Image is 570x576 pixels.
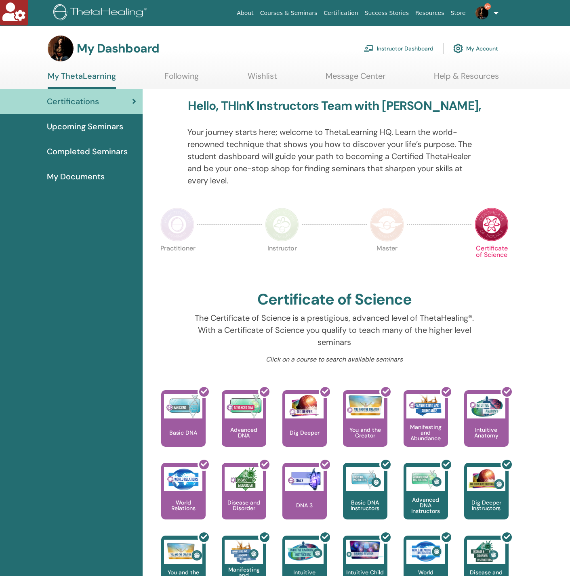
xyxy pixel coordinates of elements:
a: Dig Deeper Dig Deeper [282,390,327,463]
a: Store [448,6,469,21]
p: Master [370,245,404,279]
a: Basic DNA Basic DNA [161,390,206,463]
a: Certification [320,6,361,21]
img: default.jpg [48,36,74,61]
img: Dig Deeper [285,394,324,418]
img: Intuitive Child In Me Instructors [346,540,384,559]
p: Advanced DNA Instructors [404,497,448,514]
img: Basic DNA [164,394,202,418]
p: Basic DNA Instructors [343,500,387,511]
a: Wishlist [248,71,277,87]
h3: Hello, THInK Instructors Team with [PERSON_NAME], [188,99,481,113]
h3: My Dashboard [77,41,159,56]
img: World Relations [164,467,202,491]
a: Advanced DNA Instructors Advanced DNA Instructors [404,463,448,536]
a: Manifesting and Abundance Manifesting and Abundance [404,390,448,463]
img: Instructor [265,208,299,242]
img: Master [370,208,404,242]
img: default.jpg [475,6,488,19]
p: You and the Creator [343,427,387,438]
h2: Certificate of Science [257,290,412,309]
img: Basic DNA Instructors [346,467,384,491]
a: My Account [453,40,498,57]
span: My Documents [47,170,105,183]
p: Dig Deeper [286,430,323,435]
p: Certificate of Science [475,245,509,279]
a: Help & Resources [434,71,499,87]
a: Intuitive Anatomy Intuitive Anatomy [464,390,509,463]
img: Advanced DNA Instructors [406,467,445,491]
a: Courses & Seminars [257,6,321,21]
img: cog.svg [453,42,463,55]
img: Manifesting and Abundance [406,394,445,418]
img: Disease and Disorder Instructors [467,540,505,564]
a: Basic DNA Instructors Basic DNA Instructors [343,463,387,536]
img: Practitioner [160,208,194,242]
span: Upcoming Seminars [47,120,123,132]
span: 9+ [484,3,491,10]
img: DNA 3 [285,467,324,491]
p: World Relations [161,500,206,511]
a: You and the Creator You and the Creator [343,390,387,463]
img: Intuitive Anatomy [467,394,505,418]
img: Advanced DNA [225,394,263,418]
p: Instructor [265,245,299,279]
img: Dig Deeper Instructors [467,467,505,491]
a: My ThetaLearning [48,71,116,89]
img: Intuitive Anatomy Instructors [285,540,324,564]
a: World Relations World Relations [161,463,206,536]
img: logo.png [53,4,150,22]
img: You and the Creator [346,394,384,416]
img: World Relations Instructors [406,540,445,564]
p: Intuitive Anatomy [464,427,509,438]
a: About [233,6,257,21]
p: Your journey starts here; welcome to ThetaLearning HQ. Learn the world-renowned technique that sh... [187,126,481,187]
p: Disease and Disorder [222,500,266,511]
p: The Certificate of Science is a prestigious, advanced level of ThetaHealing®. With a Certificate ... [187,312,481,348]
span: Completed Seminars [47,145,128,158]
a: Resources [412,6,448,21]
span: Certifications [47,95,99,107]
p: Dig Deeper Instructors [464,500,509,511]
a: Success Stories [362,6,412,21]
a: Following [164,71,199,87]
a: Instructor Dashboard [364,40,433,57]
p: Advanced DNA [222,427,266,438]
a: Message Center [326,71,385,87]
img: chalkboard-teacher.svg [364,45,374,52]
p: Practitioner [160,245,194,279]
a: DNA 3 DNA 3 [282,463,327,536]
p: Click on a course to search available seminars [187,355,481,364]
a: Dig Deeper Instructors Dig Deeper Instructors [464,463,509,536]
img: Certificate of Science [475,208,509,242]
a: Disease and Disorder Disease and Disorder [222,463,266,536]
p: Manifesting and Abundance [404,424,448,441]
img: You and the Creator Instructors [164,540,202,564]
img: Manifesting and Abundance Instructors [225,540,263,564]
a: Advanced DNA Advanced DNA [222,390,266,463]
img: Disease and Disorder [225,467,263,491]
